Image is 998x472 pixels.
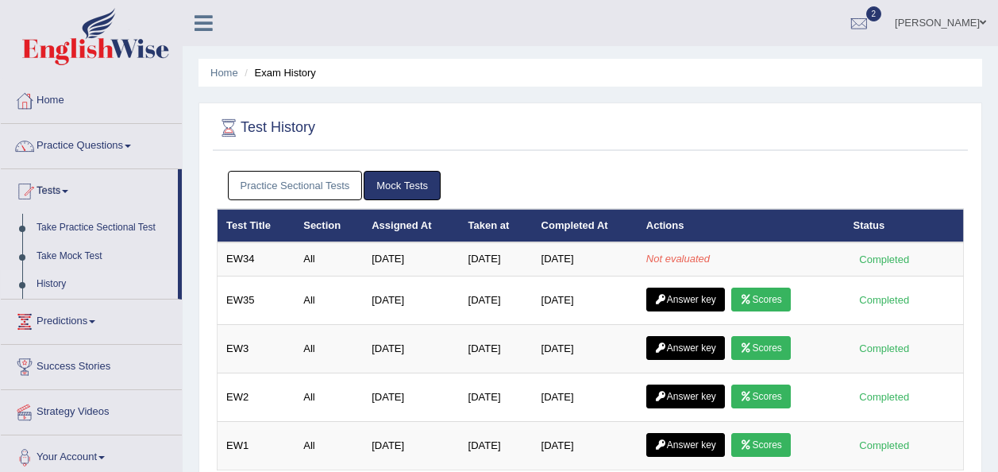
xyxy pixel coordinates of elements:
h2: Test History [217,116,315,140]
td: EW34 [218,242,295,276]
td: [DATE] [460,242,533,276]
td: EW3 [218,324,295,373]
a: Strategy Videos [1,390,182,430]
a: Scores [731,336,790,360]
a: Success Stories [1,345,182,385]
div: Completed [854,437,915,454]
a: Answer key [646,433,725,457]
a: Scores [731,288,790,311]
td: EW35 [218,276,295,324]
th: Test Title [218,209,295,242]
td: [DATE] [533,276,638,324]
td: [DATE] [533,324,638,373]
em: Not evaluated [646,253,710,265]
a: Scores [731,433,790,457]
a: Take Practice Sectional Test [29,214,178,242]
td: [DATE] [363,373,459,421]
div: Completed [854,389,915,405]
a: Practice Questions [1,124,182,164]
th: Assigned At [363,209,459,242]
a: Answer key [646,288,725,311]
td: [DATE] [363,324,459,373]
td: EW1 [218,421,295,470]
td: [DATE] [533,242,638,276]
a: Home [210,67,238,79]
a: Tests [1,169,178,209]
td: [DATE] [460,421,533,470]
a: Mock Tests [364,171,441,200]
td: All [295,242,363,276]
span: 2 [866,6,882,21]
a: Scores [731,385,790,408]
td: EW2 [218,373,295,421]
a: Practice Sectional Tests [228,171,363,200]
td: [DATE] [363,421,459,470]
a: Predictions [1,300,182,339]
a: History [29,270,178,299]
td: All [295,276,363,324]
td: [DATE] [533,421,638,470]
td: [DATE] [363,242,459,276]
td: [DATE] [460,276,533,324]
a: Take Mock Test [29,242,178,271]
a: Answer key [646,385,725,408]
th: Status [845,209,964,242]
td: All [295,421,363,470]
th: Taken at [460,209,533,242]
td: [DATE] [363,276,459,324]
td: [DATE] [460,373,533,421]
th: Section [295,209,363,242]
a: Home [1,79,182,118]
td: [DATE] [460,324,533,373]
a: Answer key [646,336,725,360]
th: Actions [638,209,845,242]
div: Completed [854,292,915,308]
li: Exam History [241,65,316,80]
td: All [295,324,363,373]
td: All [295,373,363,421]
td: [DATE] [533,373,638,421]
th: Completed At [533,209,638,242]
div: Completed [854,340,915,357]
div: Completed [854,251,915,268]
